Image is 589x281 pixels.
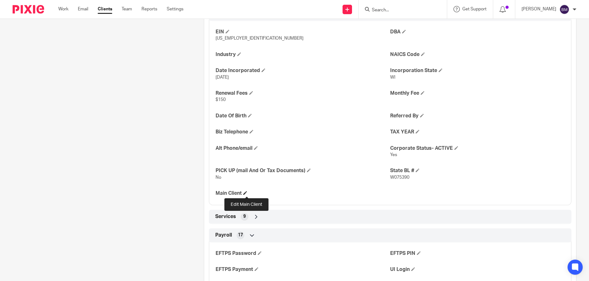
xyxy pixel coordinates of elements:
h4: Date Incorporated [216,67,390,74]
img: svg%3E [559,4,569,14]
h4: Referred By [390,113,565,119]
a: Clients [98,6,112,12]
h4: Alt Phone/email [216,145,390,152]
a: Reports [141,6,157,12]
span: WI [390,75,395,80]
span: Yes [390,153,397,157]
h4: EFTPS Password [216,250,390,257]
a: Settings [167,6,183,12]
span: No [216,175,221,180]
span: $150 [216,98,226,102]
p: [PERSON_NAME] [522,6,556,12]
span: 9 [243,213,246,220]
h4: EFTPS Payment [216,266,390,273]
a: Email [78,6,88,12]
h4: TAX YEAR [390,129,565,135]
h4: Date Of Birth [216,113,390,119]
h4: Biz Telephone [216,129,390,135]
h4: Renewal Fees [216,90,390,97]
h4: Main Client [216,190,390,197]
span: [DATE] [216,75,229,80]
h4: State BL # [390,167,565,174]
h4: Industry [216,51,390,58]
span: W075390 [390,175,409,180]
span: 17 [238,232,243,238]
span: [US_EMPLOYER_IDENTIFICATION_NUMBER] [216,36,303,41]
h4: DBA [390,29,565,35]
h4: Monthly Fee [390,90,565,97]
h4: Corporate Status- ACTIVE [390,145,565,152]
h4: EFTPS PIN [390,250,565,257]
h4: EIN [216,29,390,35]
a: Team [122,6,132,12]
span: Payroll [215,232,232,239]
span: Services [215,213,236,220]
h4: PICK UP (mail And Or Tax Documents) [216,167,390,174]
input: Search [371,8,428,13]
img: Pixie [13,5,44,14]
a: Work [58,6,68,12]
h4: Incorporation State [390,67,565,74]
h4: UI Login [390,266,565,273]
h4: NAICS Code [390,51,565,58]
span: Get Support [462,7,487,11]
